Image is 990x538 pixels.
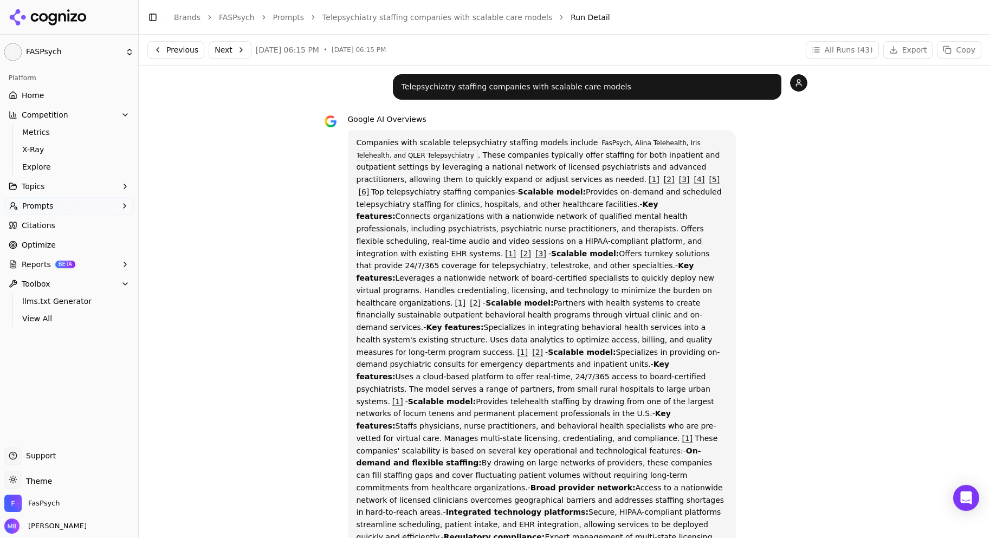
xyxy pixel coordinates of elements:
span: Toolbox [22,278,50,289]
a: [6] [359,187,370,196]
a: [1] [455,299,465,307]
span: View All [22,313,117,324]
a: [2] [520,249,531,258]
a: Metrics [18,125,121,140]
button: All Runs (43) [806,41,879,59]
a: FASPsych [219,12,255,23]
a: Prompts [273,12,305,23]
a: [1] [517,348,528,356]
span: [DATE] 06:15 PM [332,46,386,54]
div: Open Intercom Messenger [953,485,979,511]
button: Prompts [4,197,134,215]
button: Next [209,41,251,59]
p: Telepsychiatry staffing companies with scalable care models [402,81,773,93]
img: FasPsych [4,495,22,512]
strong: Scalable model: [551,249,619,258]
img: Michael Boyle [4,518,20,534]
strong: Scalable model: [408,397,476,406]
button: Open user button [4,518,87,534]
a: [2] [532,348,543,356]
strong: Scalable model: [518,187,586,196]
strong: Integrated technology platforms: [446,508,588,516]
span: Optimize [22,239,56,250]
a: [3] [535,249,546,258]
a: Telepsychiatry staffing companies with scalable care models [322,12,552,23]
button: Open organization switcher [4,495,60,512]
span: llms.txt Generator [22,296,117,307]
a: X-Ray [18,142,121,157]
span: Theme [22,477,52,485]
strong: Scalable model: [548,348,616,356]
button: Previous [147,41,204,59]
button: Copy [937,41,981,59]
span: Support [22,450,56,461]
span: [PERSON_NAME] [24,521,87,531]
span: Competition [22,109,68,120]
a: [4] [694,175,705,184]
a: [2] [664,175,675,184]
span: Google AI Overviews [348,115,426,124]
span: X-Ray [22,144,117,155]
button: Topics [4,178,134,195]
a: [3] [679,175,690,184]
button: Toolbox [4,275,134,293]
button: Competition [4,106,134,124]
a: Home [4,87,134,104]
a: Brands [174,13,200,22]
a: View All [18,311,121,326]
span: • [323,46,327,54]
span: Reports [22,259,51,270]
span: FasPsych [28,498,60,508]
span: [DATE] 06:15 PM [256,44,319,55]
strong: Key features: [426,323,483,332]
button: Export [883,41,933,59]
a: [5] [709,175,720,184]
a: llms.txt Generator [18,294,121,309]
span: Citations [22,220,55,231]
span: Explore [22,161,117,172]
a: [2] [470,299,481,307]
span: Topics [22,181,45,192]
button: ReportsBETA [4,256,134,273]
a: [1] [505,249,516,258]
span: F [4,43,22,61]
a: Explore [18,159,121,174]
span: FASPsych [26,47,121,57]
nav: breadcrumb [174,12,960,23]
div: Platform [4,69,134,87]
a: Optimize [4,236,134,254]
span: Metrics [22,127,117,138]
a: [1] [392,397,403,406]
span: Prompts [22,200,54,211]
strong: Scalable model: [486,299,553,307]
a: Citations [4,217,134,234]
a: [1] [649,175,659,184]
span: Run Detail [571,12,610,23]
strong: On-demand and flexible staffing: [357,446,701,468]
span: Home [22,90,44,101]
span: BETA [55,261,75,268]
strong: Broad provider network: [530,483,636,492]
a: [1] [682,434,693,443]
